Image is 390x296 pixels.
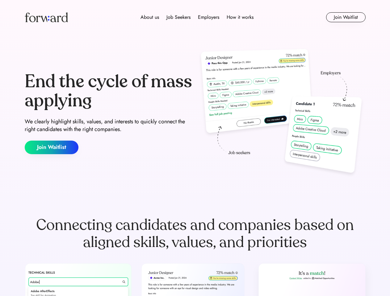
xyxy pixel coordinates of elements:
div: End the cycle of mass applying [25,72,193,110]
div: Connecting candidates and companies based on aligned skills, values, and priorities [25,216,366,251]
div: We clearly highlight skills, values, and interests to quickly connect the right candidates with t... [25,118,193,133]
img: hero-image.png [198,47,366,179]
img: Forward logo [25,12,68,22]
div: About us [140,14,159,21]
button: Join Waitlist [326,12,366,22]
div: Job Seekers [166,14,191,21]
div: Employers [198,14,219,21]
div: How it works [227,14,254,21]
button: Join Waitlist [25,141,78,154]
